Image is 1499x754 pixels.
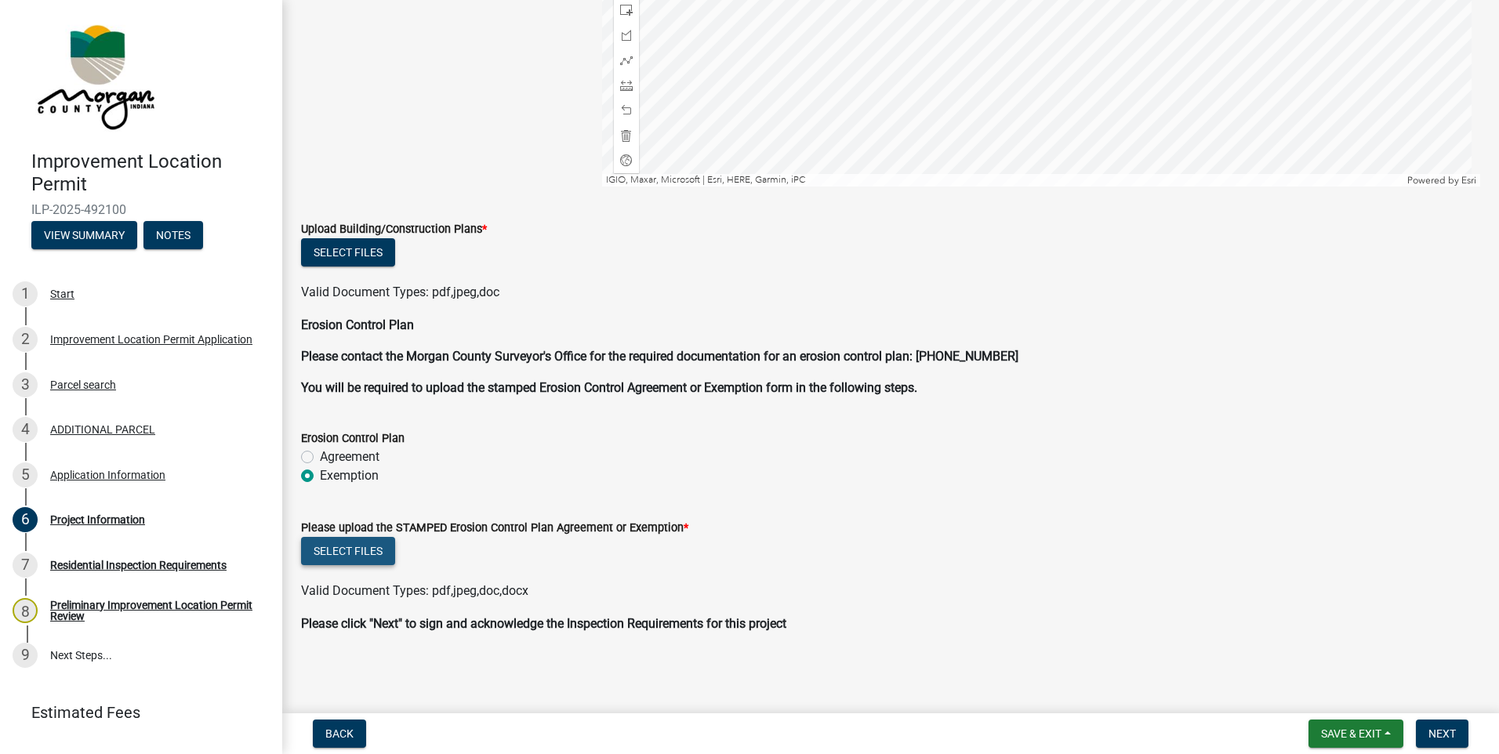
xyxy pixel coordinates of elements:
label: Agreement [320,448,379,466]
strong: You will be required to upload the stamped Erosion Control Agreement or Exemption form in the fol... [301,380,917,395]
span: Valid Document Types: pdf,jpeg,doc [301,285,499,299]
h4: Improvement Location Permit [31,150,270,196]
label: Please upload the STAMPED Erosion Control Plan Agreement or Exemption [301,523,688,534]
span: Back [325,727,354,740]
div: 5 [13,462,38,488]
div: 3 [13,372,38,397]
div: IGIO, Maxar, Microsoft | Esri, HERE, Garmin, iPC [602,174,1404,187]
span: Next [1428,727,1456,740]
button: Save & Exit [1308,720,1403,748]
span: Save & Exit [1321,727,1381,740]
div: 2 [13,327,38,352]
button: Select files [301,537,395,565]
strong: Please contact the Morgan County Surveyor's Office for the required documentation for an erosion ... [301,349,1018,364]
div: Start [50,288,74,299]
button: Next [1416,720,1468,748]
button: Back [313,720,366,748]
label: Exemption [320,466,379,485]
div: 1 [13,281,38,306]
div: 4 [13,417,38,442]
strong: Erosion Control Plan [301,317,414,332]
div: 7 [13,553,38,578]
div: Project Information [50,514,145,525]
a: Estimated Fees [13,697,257,728]
button: View Summary [31,221,137,249]
button: Notes [143,221,203,249]
div: 9 [13,643,38,668]
label: Upload Building/Construction Plans [301,224,487,235]
div: Improvement Location Permit Application [50,334,252,345]
img: Morgan County, Indiana [31,16,158,134]
div: Parcel search [50,379,116,390]
span: Valid Document Types: pdf,jpeg,doc,docx [301,583,528,598]
div: 8 [13,598,38,623]
span: ILP-2025-492100 [31,202,251,217]
a: Esri [1461,175,1476,186]
div: 6 [13,507,38,532]
button: Select files [301,238,395,266]
wm-modal-confirm: Notes [143,230,203,242]
div: ADDITIONAL PARCEL [50,424,155,435]
div: Application Information [50,469,165,480]
label: Erosion Control Plan [301,433,405,444]
div: Powered by [1403,174,1480,187]
strong: Please click "Next" to sign and acknowledge the Inspection Requirements for this project [301,616,786,631]
wm-modal-confirm: Summary [31,230,137,242]
div: Residential Inspection Requirements [50,560,227,571]
div: Preliminary Improvement Location Permit Review [50,600,257,622]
